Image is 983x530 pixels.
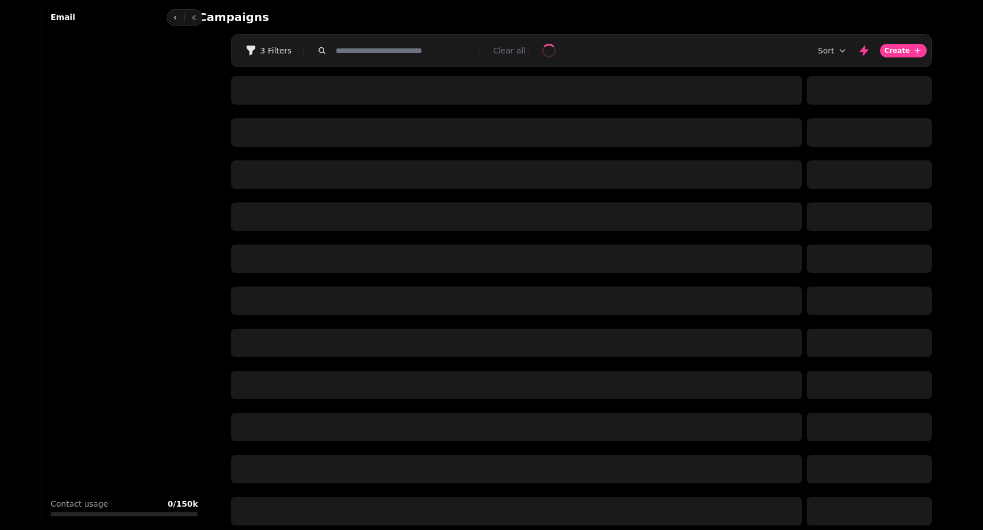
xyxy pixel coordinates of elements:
[818,45,848,56] button: Sort
[199,9,417,25] h2: Campaigns
[168,499,198,508] b: 0 / 150k
[493,45,526,56] button: Clear all
[885,47,910,54] span: Create
[51,11,75,23] h2: Email
[260,47,291,55] span: 3 Filters
[236,42,300,60] button: 3 Filters
[51,498,108,510] p: Contact usage
[880,44,927,57] button: Create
